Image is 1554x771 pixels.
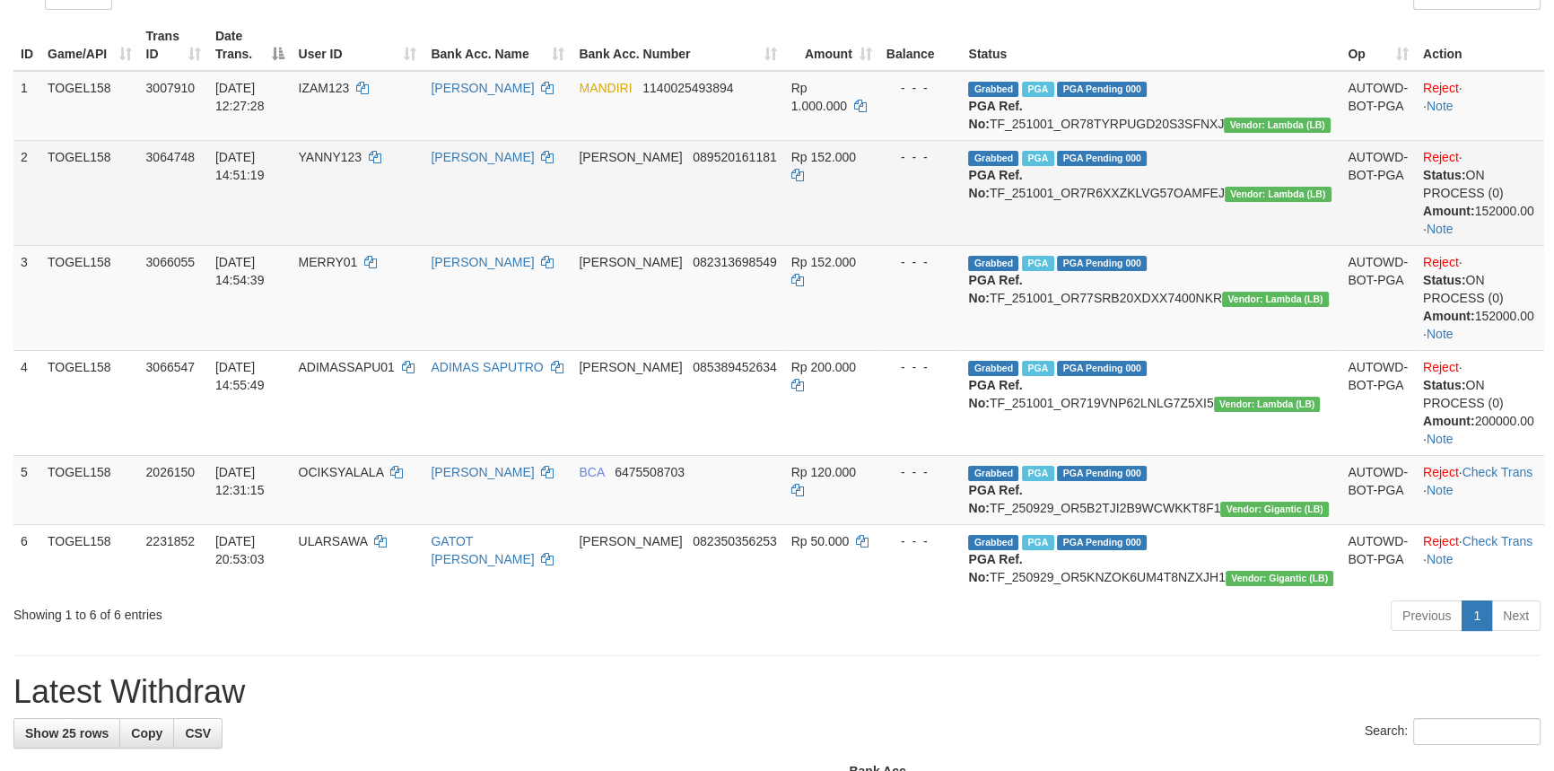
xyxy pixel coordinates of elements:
[642,81,733,95] span: Copy 1140025493894 to clipboard
[791,81,847,113] span: Rp 1.000.000
[1427,483,1454,497] a: Note
[1491,600,1541,631] a: Next
[968,151,1018,166] span: Grabbed
[1226,571,1334,586] span: Vendor URL: https://dashboard.q2checkout.com/secure
[615,465,685,479] span: Copy 6475508703 to clipboard
[1340,455,1416,524] td: AUTOWD-BOT-PGA
[968,82,1018,97] span: Grabbed
[961,71,1340,141] td: TF_251001_OR78TYRPUGD20S3SFNXJ
[1340,524,1416,593] td: AUTOWD-BOT-PGA
[40,71,139,141] td: TOGEL158
[968,483,1022,515] b: PGA Ref. No:
[431,360,543,374] a: ADIMAS SAPUTRO
[1416,524,1544,593] td: · ·
[431,81,534,95] a: [PERSON_NAME]
[579,255,682,269] span: [PERSON_NAME]
[1423,166,1537,220] div: ON PROCESS (0) 152000.00
[13,674,1541,710] h1: Latest Withdraw
[1022,256,1053,271] span: Marked by azecs1
[423,20,572,71] th: Bank Acc. Name: activate to sort column ascending
[693,150,776,164] span: Copy 089520161181 to clipboard
[1022,466,1053,481] span: Marked by azecs1
[208,20,292,71] th: Date Trans.: activate to sort column descending
[791,150,856,164] span: Rp 152.000
[961,455,1340,524] td: TF_250929_OR5B2TJI2B9WCWKKT8F1
[1462,534,1533,548] a: Check Trans
[968,273,1022,305] b: PGA Ref. No:
[215,81,265,113] span: [DATE] 12:27:28
[13,20,40,71] th: ID
[579,465,604,479] span: BCA
[1423,534,1459,548] a: Reject
[1413,718,1541,745] input: Search:
[1057,82,1147,97] span: PGA Pending
[579,81,632,95] span: MANDIRI
[1022,535,1053,550] span: Marked by azecs1
[1340,350,1416,455] td: AUTOWD-BOT-PGA
[1423,309,1475,323] b: Amount:
[1423,150,1459,164] a: Reject
[1427,222,1454,236] a: Note
[1340,245,1416,350] td: AUTOWD-BOT-PGA
[886,463,955,481] div: - - -
[1423,378,1465,392] b: Status:
[961,350,1340,455] td: TF_251001_OR719VNP62LNLG7Z5XI5
[291,20,423,71] th: User ID: activate to sort column ascending
[1022,82,1053,97] span: Marked by azecs1
[1423,271,1537,325] div: ON PROCESS (0) 152000.00
[431,534,534,566] a: GATOT [PERSON_NAME]
[431,255,534,269] a: [PERSON_NAME]
[1423,465,1459,479] a: Reject
[1423,81,1459,95] a: Reject
[784,20,879,71] th: Amount: activate to sort column ascending
[1416,71,1544,141] td: · ·
[1057,151,1147,166] span: PGA Pending
[961,20,1340,71] th: Status
[886,532,955,550] div: - - -
[791,465,856,479] span: Rp 120.000
[1391,600,1462,631] a: Previous
[1340,71,1416,141] td: AUTOWD-BOT-PGA
[139,20,208,71] th: Trans ID: activate to sort column ascending
[968,256,1018,271] span: Grabbed
[1220,502,1329,517] span: Vendor URL: https://dashboard.q2checkout.com/secure
[146,81,196,95] span: 3007910
[13,71,40,141] td: 1
[1416,245,1544,350] td: · ·
[1416,350,1544,455] td: · ·
[1423,168,1465,182] b: Status:
[886,79,955,97] div: - - -
[1340,140,1416,245] td: AUTOWD-BOT-PGA
[961,524,1340,593] td: TF_250929_OR5KNZOK6UM4T8NZXJH1
[1423,204,1475,218] b: Amount:
[693,360,776,374] span: Copy 085389452634 to clipboard
[693,255,776,269] span: Copy 082313698549 to clipboard
[968,378,1022,410] b: PGA Ref. No:
[40,20,139,71] th: Game/API: activate to sort column ascending
[879,20,962,71] th: Balance
[968,535,1018,550] span: Grabbed
[961,245,1340,350] td: TF_251001_OR77SRB20XDXX7400NKR
[298,81,349,95] span: IZAM123
[1423,414,1475,428] b: Amount:
[1057,535,1147,550] span: PGA Pending
[791,534,850,548] span: Rp 50.000
[1416,455,1544,524] td: · ·
[791,255,856,269] span: Rp 152.000
[579,534,682,548] span: [PERSON_NAME]
[693,534,776,548] span: Copy 082350356253 to clipboard
[1416,20,1544,71] th: Action
[886,253,955,271] div: - - -
[1423,376,1537,430] div: ON PROCESS (0) 200000.00
[1423,360,1459,374] a: Reject
[1427,99,1454,113] a: Note
[791,360,856,374] span: Rp 200.000
[886,148,955,166] div: - - -
[1423,255,1459,269] a: Reject
[579,360,682,374] span: [PERSON_NAME]
[1057,256,1147,271] span: PGA Pending
[1022,361,1053,376] span: Marked by azecs1
[1365,718,1541,745] label: Search:
[1427,327,1454,341] a: Note
[1340,20,1416,71] th: Op: activate to sort column ascending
